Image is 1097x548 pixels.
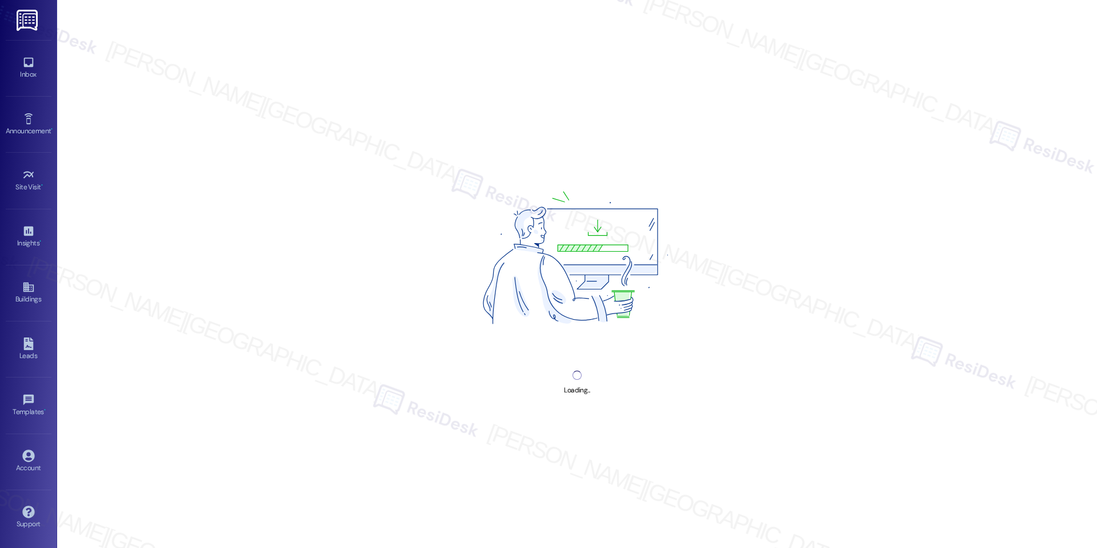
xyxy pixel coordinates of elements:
[39,237,41,245] span: •
[6,334,51,365] a: Leads
[6,165,51,196] a: Site Visit •
[6,390,51,421] a: Templates •
[6,221,51,252] a: Insights •
[6,53,51,84] a: Inbox
[564,384,590,396] div: Loading...
[6,277,51,308] a: Buildings
[51,125,53,133] span: •
[44,406,46,414] span: •
[41,181,43,189] span: •
[17,10,40,31] img: ResiDesk Logo
[6,502,51,533] a: Support
[6,446,51,477] a: Account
